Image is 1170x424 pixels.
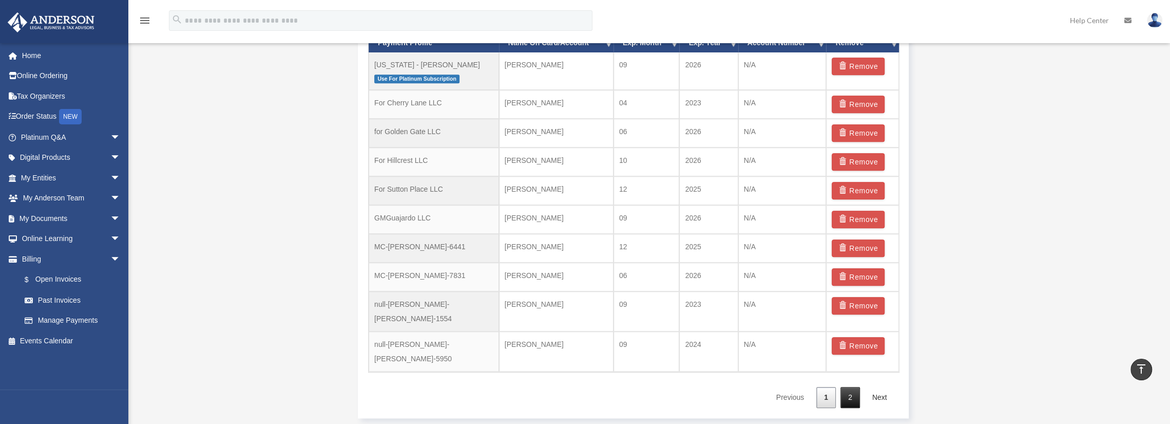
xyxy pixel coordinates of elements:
button: Remove [832,239,885,257]
button: Remove [832,124,885,142]
td: N/A [738,331,827,372]
td: 2026 [679,205,738,234]
a: Next [865,387,895,408]
td: 2025 [679,176,738,205]
td: GMGuajardo LLC [369,205,499,234]
td: 09 [613,291,680,331]
a: Online Ordering [7,66,136,86]
td: 09 [613,205,680,234]
td: [PERSON_NAME] [499,263,613,291]
span: arrow_drop_down [110,188,131,209]
span: Use For Platinum Subscription [374,75,459,83]
td: MC-[PERSON_NAME]-7831 [369,263,499,291]
td: null-[PERSON_NAME]-[PERSON_NAME]-5950 [369,331,499,372]
button: Remove [832,96,885,113]
td: for Golden Gate LLC [369,119,499,148]
td: [US_STATE] - [PERSON_NAME] [369,52,499,90]
a: vertical_align_top [1130,359,1152,380]
a: Previous [769,387,812,408]
td: [PERSON_NAME] [499,205,613,234]
a: menu [139,18,151,27]
button: Remove [832,58,885,75]
td: N/A [738,148,827,176]
a: Platinum Q&Aarrow_drop_down [7,127,136,148]
button: Remove [832,268,885,286]
td: 09 [613,331,680,372]
td: 2026 [679,52,738,90]
a: Order StatusNEW [7,106,136,127]
td: 06 [613,119,680,148]
span: $ [30,273,35,286]
td: For Cherry Lane LLC [369,90,499,119]
span: arrow_drop_down [110,127,131,148]
a: Home [7,45,136,66]
button: Remove [832,182,885,199]
button: Remove [832,337,885,355]
td: N/A [738,291,827,331]
td: N/A [738,205,827,234]
a: Past Invoices [14,290,136,310]
td: [PERSON_NAME] [499,291,613,331]
a: Online Learningarrow_drop_down [7,229,136,249]
span: arrow_drop_down [110,229,131,250]
td: 2026 [679,119,738,148]
td: 2024 [679,331,738,372]
td: [PERSON_NAME] [499,119,613,148]
td: N/A [738,263,827,291]
div: NEW [59,109,82,124]
a: $Open Invoices [14,269,136,290]
td: 2026 [679,263,738,291]
i: search [171,14,183,25]
button: Remove [832,153,885,171]
i: menu [139,14,151,27]
a: Events Calendar [7,330,136,351]
button: Remove [832,211,885,228]
span: arrow_drop_down [110,148,131,169]
td: [PERSON_NAME] [499,90,613,119]
td: 2023 [679,291,738,331]
td: [PERSON_NAME] [499,331,613,372]
td: N/A [738,52,827,90]
td: [PERSON_NAME] [499,234,613,263]
td: [PERSON_NAME] [499,148,613,176]
td: 2025 [679,234,738,263]
span: arrow_drop_down [110,168,131,189]
a: My Anderson Teamarrow_drop_down [7,188,136,209]
a: Billingarrow_drop_down [7,249,136,269]
td: null-[PERSON_NAME]-[PERSON_NAME]-1554 [369,291,499,331]
td: 2026 [679,148,738,176]
td: For Hillcrest LLC [369,148,499,176]
a: Digital Productsarrow_drop_down [7,148,136,168]
a: My Documentsarrow_drop_down [7,208,136,229]
button: Remove [832,297,885,315]
td: 06 [613,263,680,291]
td: 12 [613,234,680,263]
td: N/A [738,90,827,119]
a: 1 [816,387,836,408]
a: My Entitiesarrow_drop_down [7,168,136,188]
td: [PERSON_NAME] [499,176,613,205]
td: N/A [738,176,827,205]
td: 2023 [679,90,738,119]
td: N/A [738,119,827,148]
td: For Sutton Place LLC [369,176,499,205]
td: N/A [738,234,827,263]
i: vertical_align_top [1135,363,1147,375]
td: 12 [613,176,680,205]
a: Tax Organizers [7,86,136,106]
td: MC-[PERSON_NAME]-6441 [369,234,499,263]
a: 2 [840,387,860,408]
img: Anderson Advisors Platinum Portal [5,12,98,32]
td: 09 [613,52,680,90]
span: arrow_drop_down [110,208,131,229]
td: [PERSON_NAME] [499,52,613,90]
td: 04 [613,90,680,119]
span: arrow_drop_down [110,249,131,270]
img: User Pic [1147,13,1162,28]
a: Manage Payments [14,310,131,331]
td: 10 [613,148,680,176]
